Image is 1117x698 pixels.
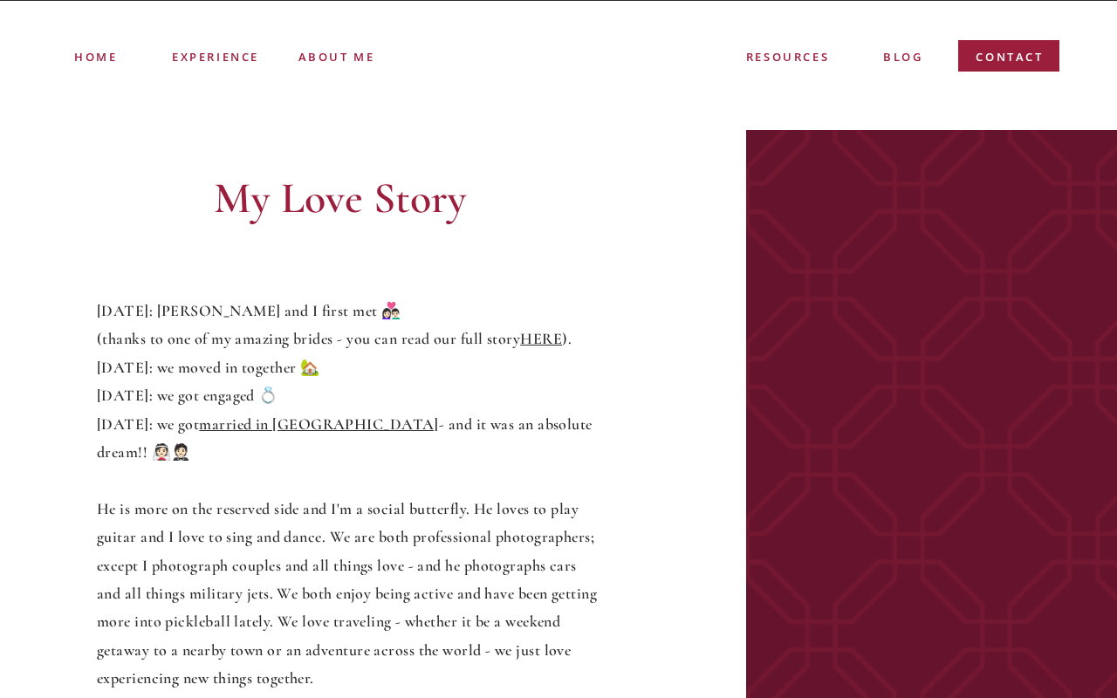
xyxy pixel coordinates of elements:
a: contact [976,48,1044,73]
h2: My Love Story [99,176,581,231]
a: experience [172,48,258,62]
a: resources [744,48,831,68]
a: married in [GEOGRAPHIC_DATA] [199,414,439,434]
a: Home [74,48,116,65]
a: ABOUT ME [297,48,376,64]
a: blog [883,48,922,68]
a: HERE [520,329,562,348]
